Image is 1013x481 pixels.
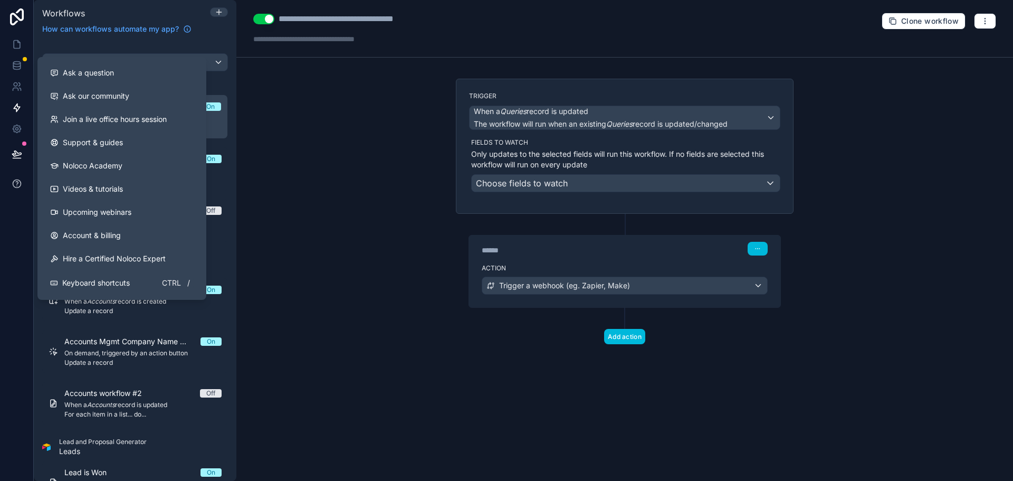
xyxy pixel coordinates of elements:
[42,84,202,108] a: Ask our community
[42,131,202,154] a: Support & guides
[63,230,121,241] span: Account & billing
[62,278,130,288] span: Keyboard shortcuts
[42,247,202,270] button: Hire a Certified Noloco Expert
[42,61,202,84] button: Ask a question
[474,119,728,128] span: The workflow will run when an existing record is updated/changed
[38,24,196,34] a: How can workflows automate my app?
[42,270,202,296] button: Keyboard shortcutsCtrl/
[42,8,85,18] span: Workflows
[901,16,959,26] span: Clone workflow
[63,207,131,218] span: Upcoming webinars
[471,174,780,192] button: Choose fields to watch
[474,106,588,117] span: When a record is updated
[471,149,780,170] p: Only updates to the selected fields will run this workflow. If no fields are selected this workfl...
[500,107,527,116] em: Queries
[482,264,768,272] label: Action
[42,201,202,224] a: Upcoming webinars
[161,277,182,289] span: Ctrl
[499,280,630,291] span: Trigger a webhook (eg. Zapier, Make)
[63,114,167,125] span: Join a live office hours session
[604,329,645,344] button: Add action
[63,184,123,194] span: Videos & tutorials
[42,177,202,201] a: Videos & tutorials
[63,91,129,101] span: Ask our community
[42,24,179,34] span: How can workflows automate my app?
[63,253,166,264] span: Hire a Certified Noloco Expert
[476,178,568,188] span: Choose fields to watch
[42,108,202,131] a: Join a live office hours session
[471,138,780,147] label: Fields to watch
[42,154,202,177] a: Noloco Academy
[63,68,114,78] span: Ask a question
[63,161,122,171] span: Noloco Academy
[63,137,123,148] span: Support & guides
[482,277,768,295] button: Trigger a webhook (eg. Zapier, Make)
[42,224,202,247] a: Account & billing
[606,119,633,128] em: Queries
[469,106,780,130] button: When aQueriesrecord is updatedThe workflow will run when an existingQueriesrecord is updated/changed
[882,13,966,30] button: Clone workflow
[469,92,780,100] label: Trigger
[184,279,193,287] span: /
